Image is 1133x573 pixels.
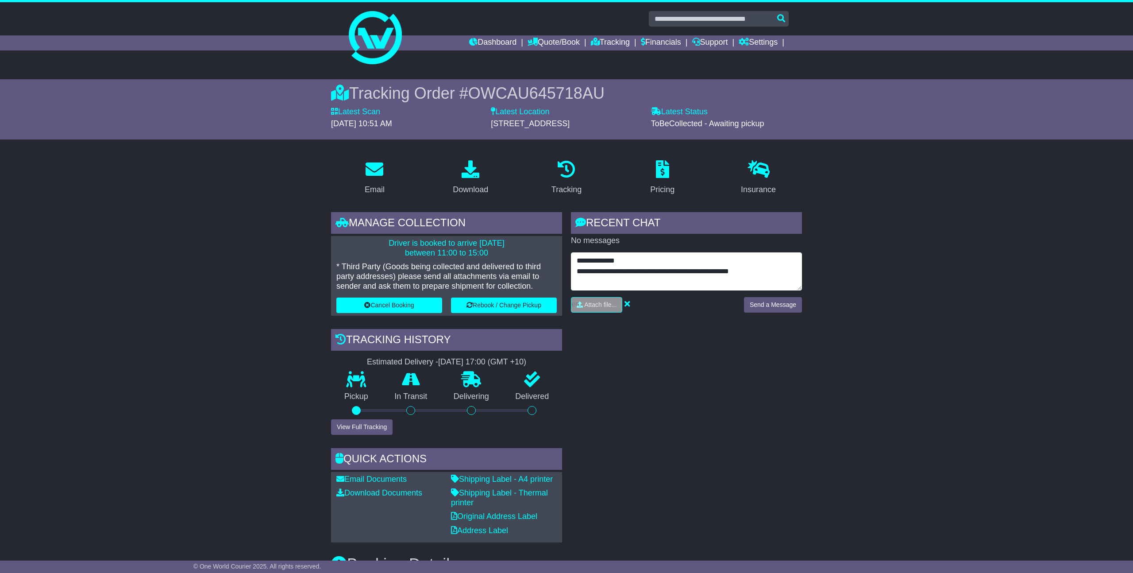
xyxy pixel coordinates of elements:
[451,512,537,521] a: Original Address Label
[331,84,802,103] div: Tracking Order #
[741,184,776,196] div: Insurance
[331,119,392,128] span: [DATE] 10:51 AM
[591,35,630,50] a: Tracking
[440,392,502,402] p: Delivering
[359,157,390,199] a: Email
[469,35,516,50] a: Dashboard
[571,236,802,246] p: No messages
[735,157,782,199] a: Insurance
[382,392,441,402] p: In Transit
[650,184,674,196] div: Pricing
[651,119,764,128] span: ToBeCollected - Awaiting pickup
[546,157,587,199] a: Tracking
[744,297,802,313] button: Send a Message
[331,392,382,402] p: Pickup
[528,35,580,50] a: Quote/Book
[365,184,385,196] div: Email
[641,35,681,50] a: Financials
[451,488,548,507] a: Shipping Label - Thermal printer
[451,526,508,535] a: Address Label
[453,184,488,196] div: Download
[502,392,563,402] p: Delivered
[331,448,562,472] div: Quick Actions
[331,329,562,353] div: Tracking history
[451,298,557,313] button: Rebook / Change Pickup
[551,184,582,196] div: Tracking
[491,107,549,117] label: Latest Location
[336,475,407,484] a: Email Documents
[692,35,728,50] a: Support
[447,157,494,199] a: Download
[336,262,557,291] p: * Third Party (Goods being collected and delivered to third party addresses) please send all atta...
[331,357,562,367] div: Estimated Delivery -
[468,84,605,102] span: OWCAU645718AU
[336,298,442,313] button: Cancel Booking
[491,119,570,128] span: [STREET_ADDRESS]
[644,157,680,199] a: Pricing
[571,212,802,236] div: RECENT CHAT
[193,563,321,570] span: © One World Courier 2025. All rights reserved.
[331,212,562,236] div: Manage collection
[451,475,553,484] a: Shipping Label - A4 printer
[331,419,393,435] button: View Full Tracking
[739,35,778,50] a: Settings
[336,239,557,258] p: Driver is booked to arrive [DATE] between 11:00 to 15:00
[438,357,526,367] div: [DATE] 17:00 (GMT +10)
[651,107,708,117] label: Latest Status
[336,488,422,497] a: Download Documents
[331,107,380,117] label: Latest Scan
